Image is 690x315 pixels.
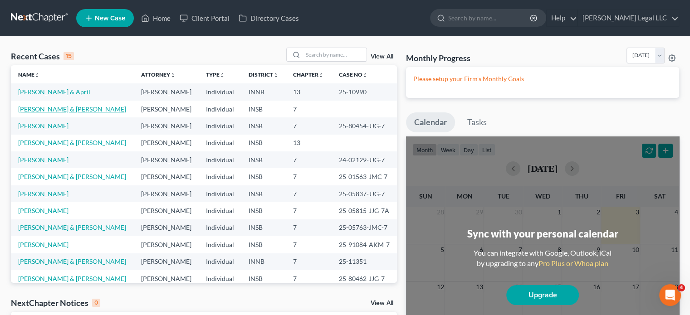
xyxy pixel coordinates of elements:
td: Individual [199,202,241,219]
td: 25-05815-JJG-7A [332,202,397,219]
a: [PERSON_NAME] [18,190,69,198]
a: [PERSON_NAME] & [PERSON_NAME] [18,105,126,113]
td: 7 [286,151,331,168]
a: [PERSON_NAME] & [PERSON_NAME] [18,257,126,265]
a: Calendar [406,112,455,132]
td: INSB [241,101,286,117]
td: Individual [199,101,241,117]
td: 25-05837-JJG-7 [332,185,397,202]
a: Typeunfold_more [206,71,225,78]
div: 0 [92,299,100,307]
td: INSB [241,270,286,287]
div: Sync with your personal calendar [467,227,618,241]
td: Individual [199,151,241,168]
a: [PERSON_NAME] & [PERSON_NAME] [18,173,126,180]
i: unfold_more [34,73,40,78]
a: Attorneyunfold_more [141,71,176,78]
a: Nameunfold_more [18,71,40,78]
td: Individual [199,117,241,134]
p: Please setup your Firm's Monthly Goals [413,74,672,83]
td: 13 [286,135,331,151]
td: 7 [286,202,331,219]
td: 7 [286,236,331,253]
i: unfold_more [273,73,279,78]
a: View All [371,300,393,306]
i: unfold_more [220,73,225,78]
td: INSB [241,236,286,253]
td: [PERSON_NAME] [134,101,199,117]
td: 24-02129-JJG-7 [332,151,397,168]
td: Individual [199,219,241,236]
td: [PERSON_NAME] [134,236,199,253]
a: Directory Cases [234,10,303,26]
i: unfold_more [170,73,176,78]
td: [PERSON_NAME] [134,135,199,151]
a: Pro Plus or Whoa plan [538,259,608,267]
input: Search by name... [303,48,367,61]
a: Client Portal [175,10,234,26]
td: INSB [241,168,286,185]
iframe: Intercom live chat [659,284,681,306]
a: [PERSON_NAME] [18,122,69,130]
i: unfold_more [362,73,368,78]
td: INSB [241,219,286,236]
a: [PERSON_NAME] [18,207,69,214]
td: INSB [241,135,286,151]
td: 25-10990 [332,83,397,100]
td: [PERSON_NAME] [134,185,199,202]
a: Help [547,10,577,26]
td: Individual [199,135,241,151]
a: [PERSON_NAME] & [PERSON_NAME] [18,223,126,231]
a: View All [371,53,393,60]
div: You can integrate with Google, Outlook, iCal by upgrading to any [470,248,615,269]
td: 7 [286,185,331,202]
td: Individual [199,270,241,287]
td: [PERSON_NAME] [134,270,199,287]
td: INSB [241,151,286,168]
td: Individual [199,185,241,202]
a: Chapterunfold_more [293,71,324,78]
a: Home [137,10,175,26]
span: New Case [95,15,125,22]
td: INSB [241,117,286,134]
td: INSB [241,202,286,219]
a: [PERSON_NAME] [18,156,69,164]
a: [PERSON_NAME] & [PERSON_NAME] [18,275,126,282]
td: 7 [286,101,331,117]
a: Case Nounfold_more [339,71,368,78]
td: [PERSON_NAME] [134,219,199,236]
div: NextChapter Notices [11,297,100,308]
a: Tasks [459,112,495,132]
h3: Monthly Progress [406,53,470,63]
td: [PERSON_NAME] [134,253,199,270]
input: Search by name... [448,10,531,26]
a: [PERSON_NAME] [18,241,69,248]
td: 7 [286,270,331,287]
td: INSB [241,185,286,202]
td: 25-05763-JMC-7 [332,219,397,236]
td: 7 [286,219,331,236]
td: 25-11351 [332,253,397,270]
a: Districtunfold_more [249,71,279,78]
td: [PERSON_NAME] [134,117,199,134]
div: Recent Cases [11,51,74,62]
div: 15 [64,52,74,60]
a: [PERSON_NAME] & April [18,88,90,96]
td: 7 [286,117,331,134]
td: [PERSON_NAME] [134,168,199,185]
i: unfold_more [318,73,324,78]
td: INNB [241,253,286,270]
td: [PERSON_NAME] [134,202,199,219]
span: 4 [678,284,685,291]
td: 25-80454-JJG-7 [332,117,397,134]
td: Individual [199,168,241,185]
td: [PERSON_NAME] [134,151,199,168]
td: Individual [199,236,241,253]
td: 7 [286,253,331,270]
a: [PERSON_NAME] Legal LLC [578,10,679,26]
a: [PERSON_NAME] & [PERSON_NAME] [18,139,126,146]
td: 7 [286,168,331,185]
td: INNB [241,83,286,100]
td: 25-91084-AKM-7 [332,236,397,253]
td: 13 [286,83,331,100]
